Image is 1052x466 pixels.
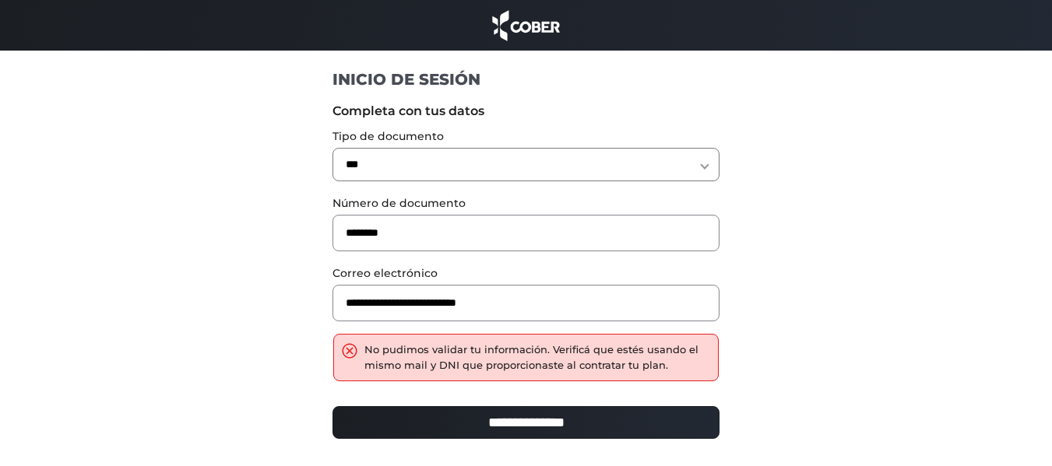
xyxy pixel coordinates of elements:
[332,128,720,145] label: Tipo de documento
[332,102,720,121] label: Completa con tus datos
[332,195,720,212] label: Número de documento
[332,265,720,282] label: Correo electrónico
[488,8,565,43] img: cober_marca.png
[364,342,710,373] div: No pudimos validar tu información. Verificá que estés usando el mismo mail y DNI que proporcionas...
[332,69,720,89] h1: INICIO DE SESIÓN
